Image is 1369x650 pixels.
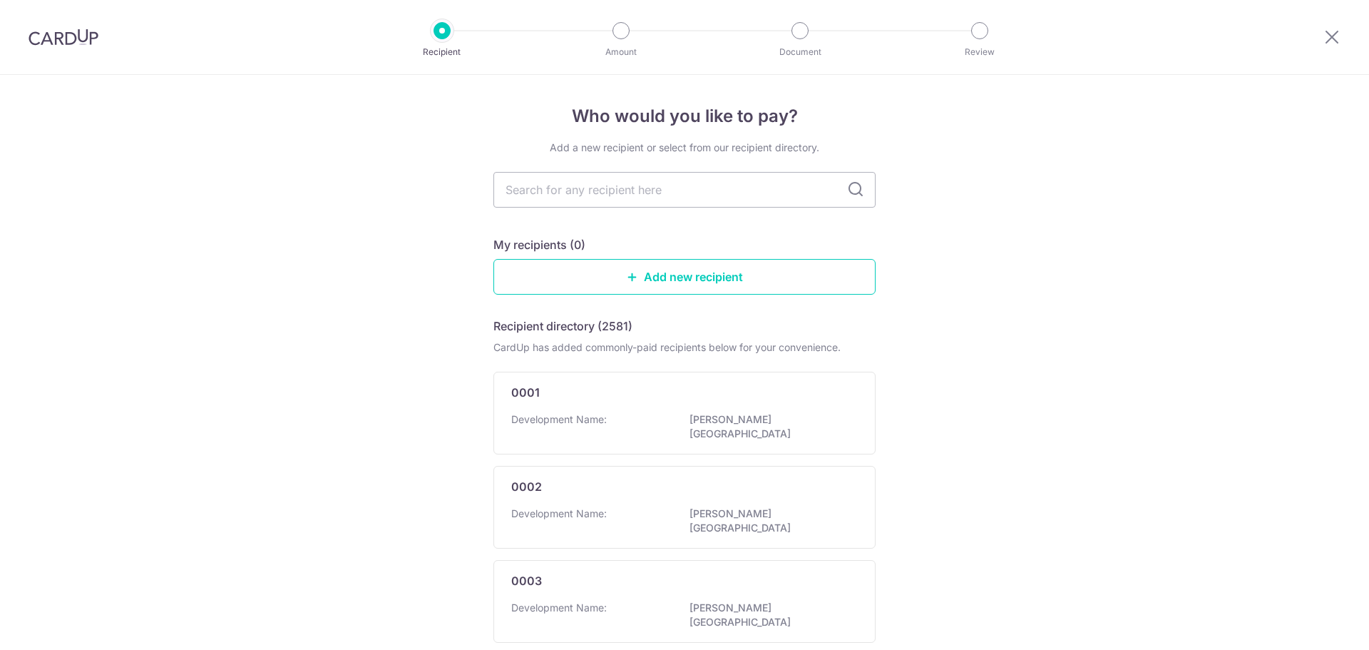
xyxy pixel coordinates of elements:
p: Amount [568,45,674,59]
p: Document [747,45,853,59]
p: Development Name: [511,412,607,427]
p: [PERSON_NAME][GEOGRAPHIC_DATA] [689,412,849,441]
h4: Who would you like to pay? [493,103,876,129]
p: Development Name: [511,507,607,521]
p: [PERSON_NAME][GEOGRAPHIC_DATA] [689,507,849,535]
p: Development Name: [511,601,607,615]
div: CardUp has added commonly-paid recipients below for your convenience. [493,340,876,355]
h5: My recipients (0) [493,236,585,253]
p: [PERSON_NAME][GEOGRAPHIC_DATA] [689,601,849,629]
p: 0002 [511,478,542,495]
img: CardUp [29,29,98,46]
div: Add a new recipient or select from our recipient directory. [493,141,876,155]
p: 0001 [511,384,540,401]
p: 0003 [511,572,542,589]
p: Review [927,45,1032,59]
input: Search for any recipient here [493,172,876,208]
p: Recipient [389,45,495,59]
h5: Recipient directory (2581) [493,318,632,335]
a: Add new recipient [493,259,876,295]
